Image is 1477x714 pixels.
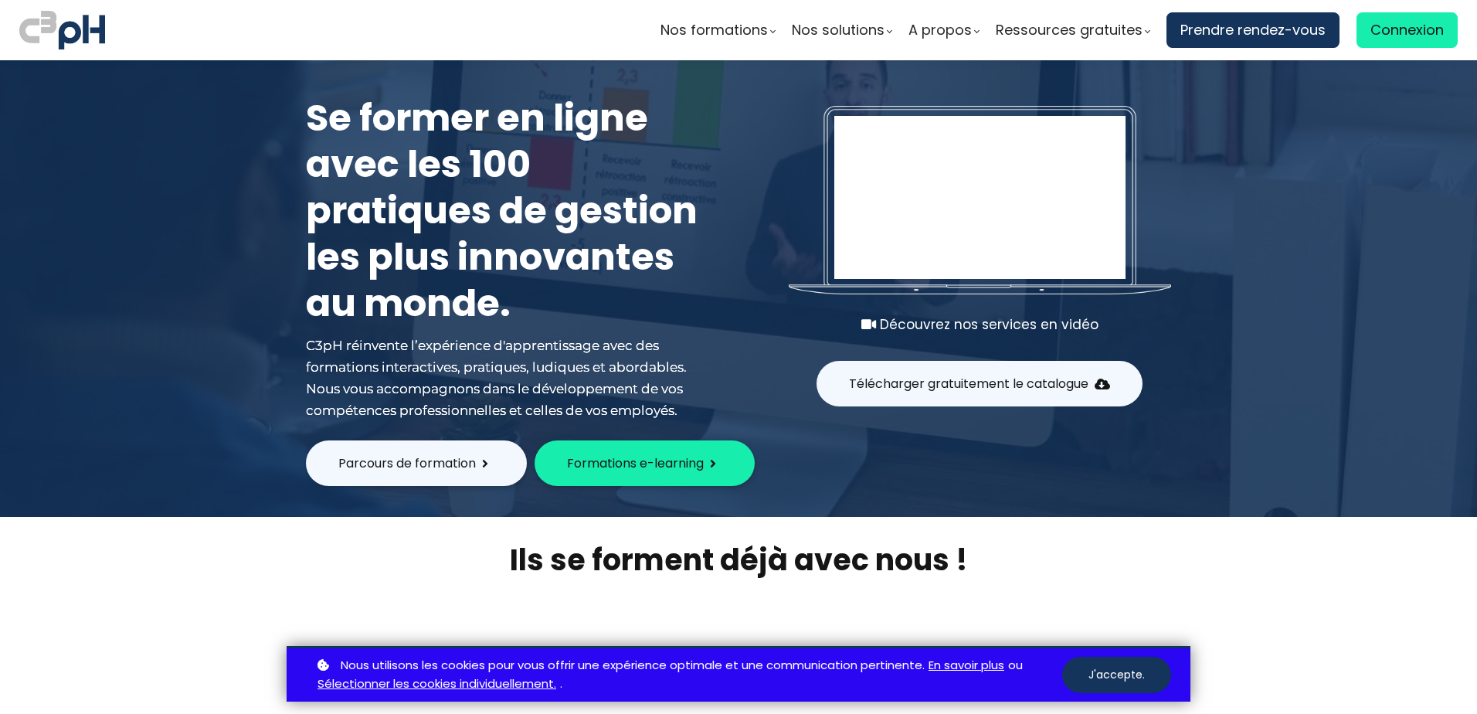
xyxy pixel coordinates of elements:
[306,95,708,327] h1: Se former en ligne avec les 100 pratiques de gestion les plus innovantes au monde.
[1356,12,1458,48] a: Connexion
[306,335,708,421] div: C3pH réinvente l’expérience d'apprentissage avec des formations interactives, pratiques, ludiques...
[792,19,885,42] span: Nos solutions
[908,19,972,42] span: A propos
[1062,657,1171,693] button: J'accepte.
[789,314,1171,335] div: Découvrez nos services en vidéo
[535,440,755,486] button: Formations e-learning
[567,454,704,473] span: Formations e-learning
[314,656,1062,695] p: ou .
[660,19,768,42] span: Nos formations
[1180,19,1326,42] span: Prendre rendez-vous
[306,440,527,486] button: Parcours de formation
[287,540,1190,580] h2: Ils se forment déjà avec nous !
[996,19,1143,42] span: Ressources gratuites
[1166,12,1339,48] a: Prendre rendez-vous
[849,374,1088,393] span: Télécharger gratuitement le catalogue
[338,454,476,473] span: Parcours de formation
[817,361,1143,406] button: Télécharger gratuitement le catalogue
[317,675,556,694] a: Sélectionner les cookies individuellement.
[929,656,1004,675] a: En savoir plus
[19,8,105,53] img: logo C3PH
[341,656,925,675] span: Nous utilisons les cookies pour vous offrir une expérience optimale et une communication pertinente.
[1370,19,1444,42] span: Connexion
